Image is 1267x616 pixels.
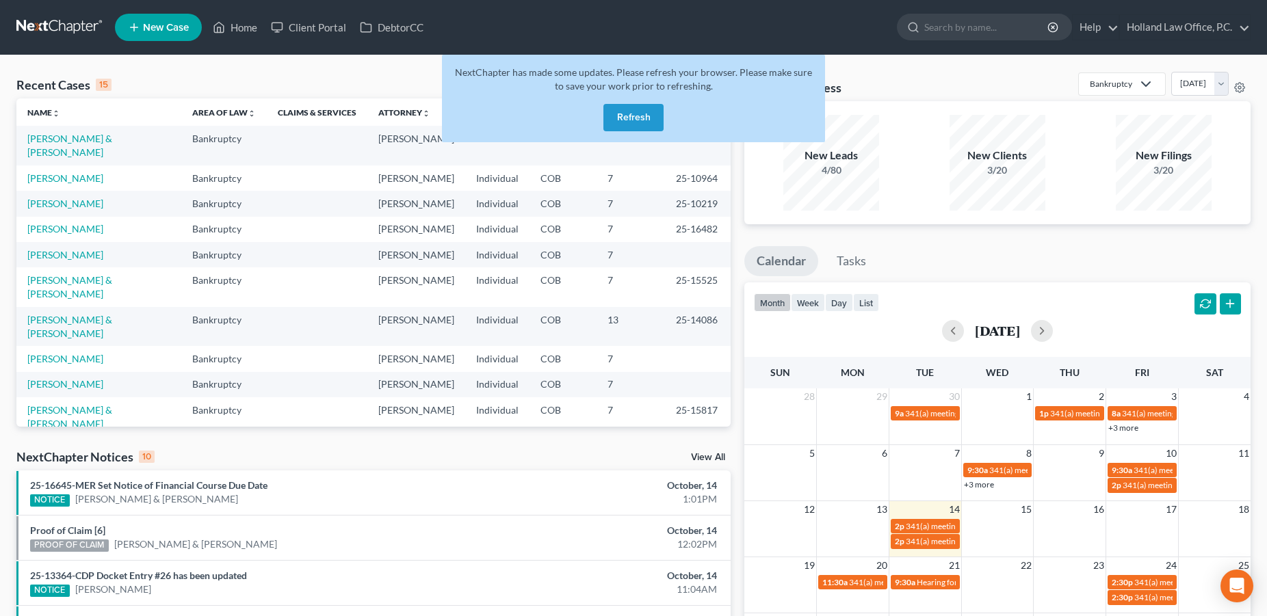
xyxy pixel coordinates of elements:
span: 2p [895,521,904,531]
td: Bankruptcy [181,372,267,397]
div: Open Intercom Messenger [1220,570,1253,602]
td: COB [530,372,597,397]
span: 23 [1092,557,1106,574]
td: Bankruptcy [181,267,267,306]
td: Individual [465,397,530,436]
td: 25-16482 [665,217,731,242]
span: 341(a) meeting for [PERSON_NAME] & [PERSON_NAME] [1050,408,1255,418]
div: 10 [139,451,155,463]
div: New Clients [950,148,1045,163]
div: NOTICE [30,494,70,507]
span: 9:30a [1112,465,1132,475]
span: 24 [1164,557,1178,574]
td: [PERSON_NAME] [367,217,465,242]
td: Individual [465,372,530,397]
button: month [754,293,791,312]
td: COB [530,191,597,216]
td: [PERSON_NAME] [367,191,465,216]
a: View All [691,453,725,462]
td: Individual [465,307,530,346]
a: [PERSON_NAME] & [PERSON_NAME] [27,404,112,429]
td: Bankruptcy [181,126,267,165]
a: +3 more [964,479,994,490]
span: New Case [143,23,189,33]
span: 18 [1237,501,1251,518]
td: COB [530,397,597,436]
i: unfold_more [422,109,430,118]
span: 8 [1025,445,1033,461]
td: Bankruptcy [181,217,267,242]
span: Wed [986,366,1008,378]
td: [PERSON_NAME] [367,397,465,436]
td: [PERSON_NAME] [367,372,465,397]
td: 25-15817 [665,397,731,436]
button: list [853,293,879,312]
td: [PERSON_NAME] [367,267,465,306]
a: Proof of Claim [6] [30,524,105,536]
a: Help [1073,15,1119,40]
a: Nameunfold_more [27,107,60,118]
span: 6 [880,445,889,461]
span: 25 [1237,557,1251,574]
a: 25-13364-CDP Docket Entry #26 has been updated [30,570,247,581]
td: 13 [597,307,665,346]
span: 2 [1097,388,1106,405]
span: 4 [1242,388,1251,405]
span: Hearing for [PERSON_NAME] [917,577,1023,587]
span: 13 [875,501,889,518]
span: 11 [1237,445,1251,461]
div: October, 14 [497,569,717,582]
div: 11:04AM [497,582,717,596]
span: 17 [1164,501,1178,518]
td: Individual [465,346,530,371]
span: 19 [802,557,816,574]
div: 3/20 [1116,163,1212,177]
div: NOTICE [30,585,70,597]
td: 7 [597,191,665,216]
a: Area of Lawunfold_more [192,107,256,118]
div: PROOF OF CLAIM [30,539,109,552]
td: Bankruptcy [181,165,267,191]
td: Bankruptcy [181,191,267,216]
span: 8a [1112,408,1121,418]
span: 7 [953,445,961,461]
a: [PERSON_NAME] [75,582,151,596]
td: COB [530,267,597,306]
span: 9:30a [895,577,915,587]
span: 9 [1097,445,1106,461]
span: 11:30a [822,577,848,587]
div: Bankruptcy [1090,78,1132,90]
i: unfold_more [52,109,60,118]
td: COB [530,307,597,346]
span: 1p [1039,408,1049,418]
span: 1 [1025,388,1033,405]
td: Individual [465,217,530,242]
span: Fri [1135,366,1149,378]
a: 25-16645-MER Set Notice of Financial Course Due Date [30,479,267,491]
a: Tasks [824,246,878,276]
span: 21 [948,557,961,574]
td: 7 [597,267,665,306]
div: Recent Cases [16,77,112,93]
a: [PERSON_NAME] [27,249,103,260]
td: 25-10964 [665,165,731,191]
span: 341(a) meeting for [PERSON_NAME] [1134,465,1266,475]
span: 14 [948,501,961,518]
td: 7 [597,165,665,191]
span: 12 [802,501,816,518]
a: [PERSON_NAME] [27,223,103,235]
span: 29 [875,388,889,405]
th: Claims & Services [267,98,367,126]
a: DebtorCC [353,15,430,40]
div: New Filings [1116,148,1212,163]
td: [PERSON_NAME] [367,165,465,191]
div: 1:01PM [497,492,717,506]
span: 341(a) meeting for [PERSON_NAME] [1134,592,1266,602]
span: 2p [895,536,904,546]
td: 25-15525 [665,267,731,306]
a: [PERSON_NAME] [27,198,103,209]
span: Mon [841,366,865,378]
span: 9:30a [967,465,988,475]
a: Home [206,15,264,40]
td: [PERSON_NAME] [367,126,465,165]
